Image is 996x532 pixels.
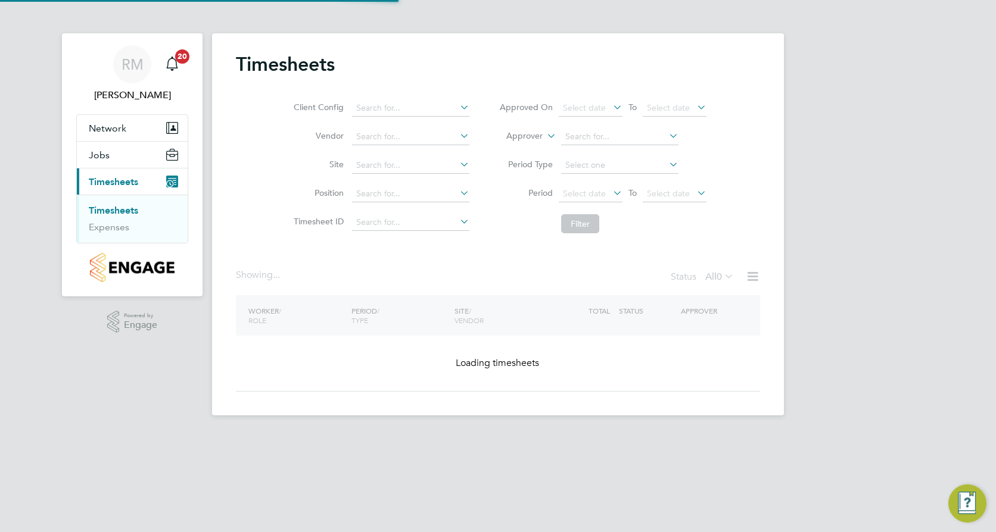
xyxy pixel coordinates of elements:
span: Select date [647,102,690,113]
a: 20 [160,45,184,83]
button: Filter [561,214,599,233]
span: 0 [717,271,722,283]
button: Jobs [77,142,188,168]
span: Timesheets [89,176,138,187]
span: Jobs [89,149,110,161]
label: Period [499,187,553,198]
button: Timesheets [77,168,188,195]
span: Select date [563,102,606,113]
label: Timesheet ID [290,216,344,227]
label: Approver [489,130,543,142]
span: 20 [175,49,189,64]
input: Search for... [561,129,678,145]
a: Timesheets [89,205,138,216]
a: Powered byEngage [107,311,158,333]
span: RM [122,57,144,72]
button: Engage Resource Center [948,484,986,522]
h2: Timesheets [236,52,335,76]
div: Timesheets [77,195,188,243]
input: Search for... [352,100,469,117]
input: Search for... [352,129,469,145]
div: Status [671,269,736,286]
input: Search for... [352,157,469,174]
nav: Main navigation [62,33,203,296]
img: countryside-properties-logo-retina.png [90,253,174,282]
a: Expenses [89,221,129,233]
label: All [705,271,734,283]
a: RM[PERSON_NAME] [76,45,188,102]
input: Search for... [352,186,469,202]
span: Select date [563,188,606,199]
label: Site [290,159,344,170]
span: Engage [124,320,157,330]
label: Vendor [290,130,344,141]
span: Network [89,123,126,134]
label: Client Config [290,102,344,112]
label: Position [290,187,344,198]
input: Select one [561,157,678,174]
span: Powered by [124,311,157,321]
input: Search for... [352,214,469,231]
label: Approved On [499,102,553,112]
span: To [625,99,640,115]
a: Go to home page [76,253,188,282]
label: Period Type [499,159,553,170]
button: Network [77,115,188,141]
div: Showing [236,269,282,281]
span: Robert May [76,88,188,102]
span: To [625,185,640,201]
span: ... [273,269,280,281]
span: Select date [647,188,690,199]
